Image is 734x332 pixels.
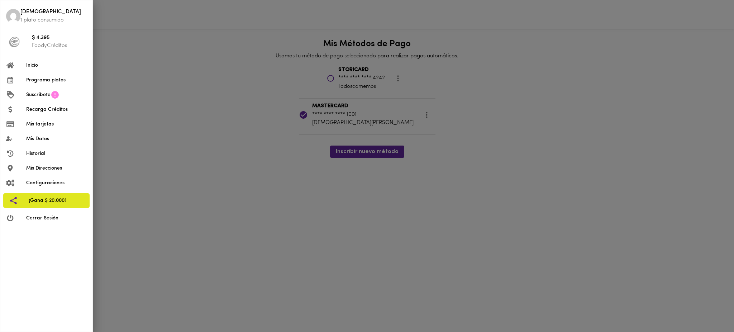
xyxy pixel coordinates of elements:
span: ¡Gana $ 20.000! [29,197,84,204]
span: Programa platos [26,76,87,84]
span: Inicio [26,62,87,69]
span: Historial [26,150,87,157]
span: Suscríbete [26,91,51,99]
span: Mis tarjetas [26,120,87,128]
span: $ 4.395 [32,34,87,42]
span: Recarga Créditos [26,106,87,113]
iframe: Messagebird Livechat Widget [692,290,727,325]
span: Configuraciones [26,179,87,187]
p: FoodyCréditos [32,42,87,49]
span: [DEMOGRAPHIC_DATA] [20,8,87,16]
img: foody-creditos-black.png [9,37,20,47]
span: Cerrar Sesión [26,214,87,222]
span: Mis Direcciones [26,165,87,172]
p: 1 plato consumido [20,16,87,24]
span: Mis Datos [26,135,87,143]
